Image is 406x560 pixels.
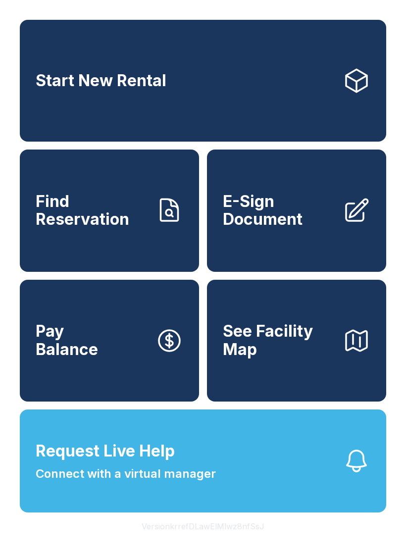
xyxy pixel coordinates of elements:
button: VersionkrrefDLawElMlwz8nfSsJ [134,512,272,540]
span: See Facility Map [223,322,335,358]
span: Start New Rental [36,72,166,90]
span: Pay Balance [36,322,98,358]
button: See Facility Map [207,280,386,402]
a: Start New Rental [20,20,386,142]
a: E-Sign Document [207,150,386,271]
a: Find Reservation [20,150,199,271]
button: PayBalance [20,280,199,402]
span: Find Reservation [36,193,148,229]
button: Request Live HelpConnect with a virtual manager [20,409,386,512]
span: Connect with a virtual manager [36,465,216,483]
span: Request Live Help [36,439,175,463]
span: E-Sign Document [223,193,335,229]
